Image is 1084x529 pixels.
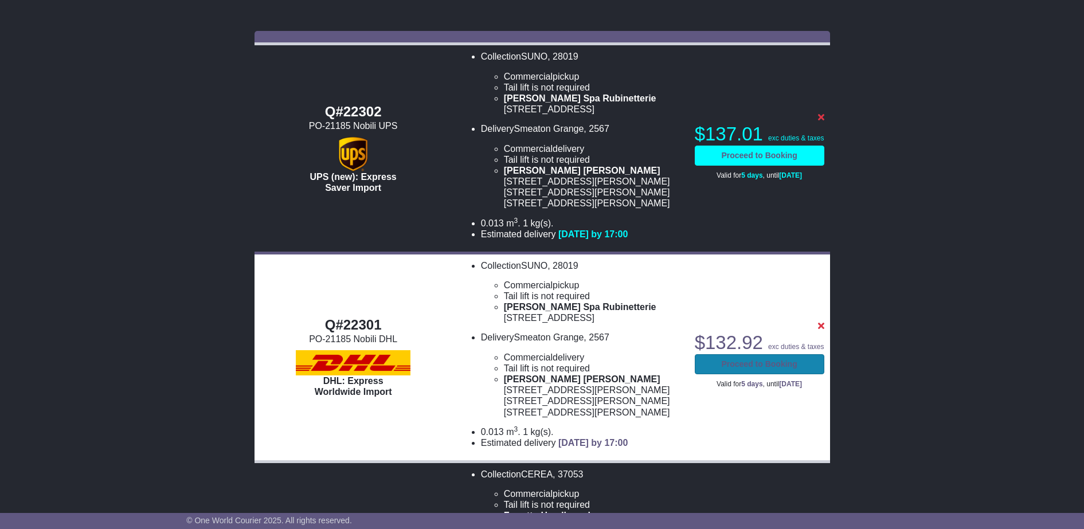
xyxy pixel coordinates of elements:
[504,510,683,521] div: Ferretto Handles srl
[504,176,683,187] div: [STREET_ADDRESS][PERSON_NAME]
[504,395,683,406] div: [STREET_ADDRESS][PERSON_NAME]
[504,72,553,81] span: Commercial
[504,154,683,165] li: Tail lift is not required
[504,280,553,290] span: Commercial
[514,332,584,342] span: Smeaton Grange
[504,71,683,82] li: pickup
[260,104,447,120] div: Q#22302
[695,171,824,179] p: Valid for , until
[547,261,578,271] span: , 28019
[558,438,628,448] span: [DATE] by 17:00
[481,260,683,324] li: Collection
[504,352,683,363] li: delivery
[296,350,410,375] img: DHL: Express Worldwide Import
[695,354,824,374] a: Proceed to Booking
[504,165,683,176] div: [PERSON_NAME] [PERSON_NAME]
[186,516,352,525] span: © One World Courier 2025. All rights reserved.
[504,291,683,301] li: Tail lift is not required
[504,374,683,385] div: [PERSON_NAME] [PERSON_NAME]
[521,469,553,479] span: CEREA
[481,437,683,448] li: Estimated delivery
[504,93,683,104] div: [PERSON_NAME] Spa Rubinetterie
[514,217,518,225] sup: 3
[260,317,447,334] div: Q#22301
[504,488,683,499] li: pickup
[315,376,392,397] span: DHL: Express Worldwide Import
[504,104,683,115] div: [STREET_ADDRESS]
[553,469,583,479] span: , 37053
[481,51,683,115] li: Collection
[768,343,824,351] span: exc duties & taxes
[339,137,367,171] img: UPS (new): Express Saver Import
[310,172,397,193] span: UPS (new): Express Saver Import
[504,489,553,499] span: Commercial
[504,385,683,395] div: [STREET_ADDRESS][PERSON_NAME]
[695,380,824,388] p: Valid for , until
[695,123,763,144] span: $
[504,187,683,198] div: [STREET_ADDRESS][PERSON_NAME]
[530,427,553,437] span: kg(s).
[584,124,609,134] span: , 2567
[741,380,762,388] span: 5 days
[504,352,553,362] span: Commercial
[514,425,518,433] sup: 3
[768,134,824,142] span: exc duties & taxes
[521,52,547,61] span: SUNO
[260,334,447,344] div: PO-21185 Nobili DHL
[521,261,547,271] span: SUNO
[741,171,762,179] span: 5 days
[779,171,802,179] span: [DATE]
[481,427,504,437] span: 0.013
[504,312,683,323] div: [STREET_ADDRESS]
[504,301,683,312] div: [PERSON_NAME] Spa Rubinetterie
[523,218,528,228] span: 1
[506,218,520,228] span: m .
[481,123,683,209] li: Delivery
[504,144,553,154] span: Commercial
[504,407,683,418] div: [STREET_ADDRESS][PERSON_NAME]
[695,332,763,353] span: $
[504,280,683,291] li: pickup
[547,52,578,61] span: , 28019
[504,82,683,93] li: Tail lift is not required
[504,143,683,154] li: delivery
[514,124,584,134] span: Smeaton Grange
[260,120,447,131] div: PO-21185 Nobili UPS
[481,218,504,228] span: 0.013
[584,332,609,342] span: , 2567
[481,332,683,417] li: Delivery
[705,123,763,144] span: 137.01
[705,332,763,353] span: 132.92
[779,380,802,388] span: [DATE]
[504,363,683,374] li: Tail lift is not required
[506,427,520,437] span: m .
[504,198,683,209] div: [STREET_ADDRESS][PERSON_NAME]
[695,146,824,166] a: Proceed to Booking
[504,499,683,510] li: Tail lift is not required
[523,427,528,437] span: 1
[558,229,628,239] span: [DATE] by 17:00
[481,229,683,240] li: Estimated delivery
[530,218,553,228] span: kg(s).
